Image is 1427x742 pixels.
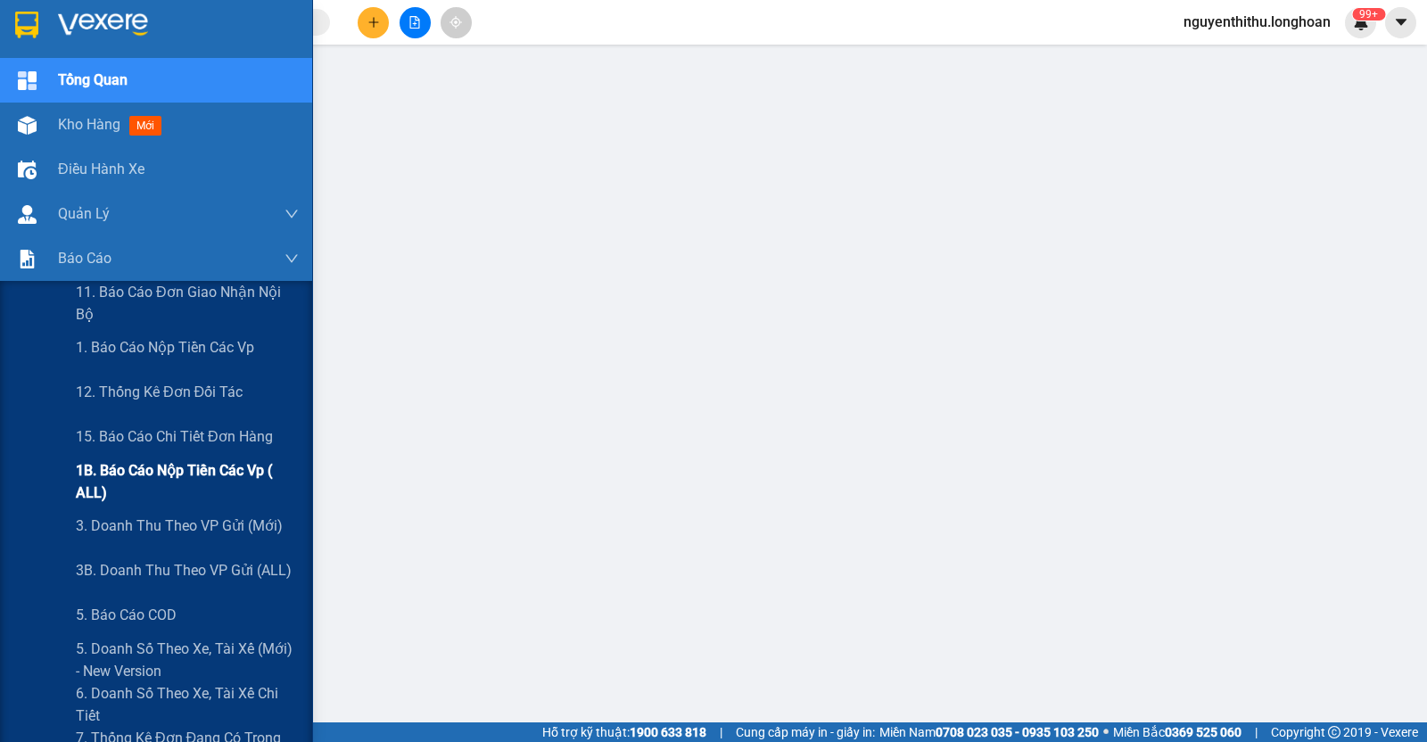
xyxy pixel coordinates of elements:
span: Điều hành xe [58,158,144,180]
span: down [285,251,299,266]
span: | [720,722,722,742]
img: solution-icon [18,250,37,268]
span: mới [129,116,161,136]
span: ⚪️ [1103,729,1109,736]
span: 3. Doanh Thu theo VP Gửi (mới) [76,515,283,537]
span: Miền Bắc [1113,722,1241,742]
img: logo-vxr [15,12,38,38]
img: warehouse-icon [18,116,37,135]
span: nguyenthithu.longhoan [1169,11,1345,33]
span: file-add [408,16,421,29]
button: plus [358,7,389,38]
span: aim [450,16,462,29]
span: Tổng Quan [58,69,128,91]
span: 5. Doanh số theo xe, tài xế (mới) - New version [76,638,299,682]
strong: 1900 633 818 [630,725,706,739]
span: Kho hàng [58,116,120,133]
span: 3B. Doanh Thu theo VP Gửi (ALL) [76,559,292,581]
img: warehouse-icon [18,161,37,179]
span: down [285,207,299,221]
span: 1B. Báo cáo nộp tiền các vp ( ALL) [76,459,299,504]
span: | [1255,722,1258,742]
sup: 208 [1352,8,1385,21]
span: 5. Báo cáo COD [76,604,177,626]
span: Quản Lý [58,202,110,225]
span: plus [367,16,380,29]
img: icon-new-feature [1353,14,1369,30]
span: 12. Thống kê đơn đối tác [76,381,243,403]
span: 1. Báo cáo nộp tiền các vp [76,336,254,359]
span: 11. Báo cáo đơn giao nhận nội bộ [76,281,299,326]
span: caret-down [1393,14,1409,30]
strong: 0708 023 035 - 0935 103 250 [936,725,1099,739]
span: 6. Doanh số theo xe, tài xế chi tiết [76,682,299,727]
span: Hỗ trợ kỹ thuật: [542,722,706,742]
span: copyright [1328,726,1340,738]
button: caret-down [1385,7,1416,38]
img: warehouse-icon [18,205,37,224]
button: aim [441,7,472,38]
span: 15. Báo cáo chi tiết đơn hàng [76,425,273,448]
strong: 0369 525 060 [1165,725,1241,739]
span: Cung cấp máy in - giấy in: [736,722,875,742]
img: dashboard-icon [18,71,37,90]
span: Miền Nam [879,722,1099,742]
button: file-add [400,7,431,38]
span: Báo cáo [58,247,111,269]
